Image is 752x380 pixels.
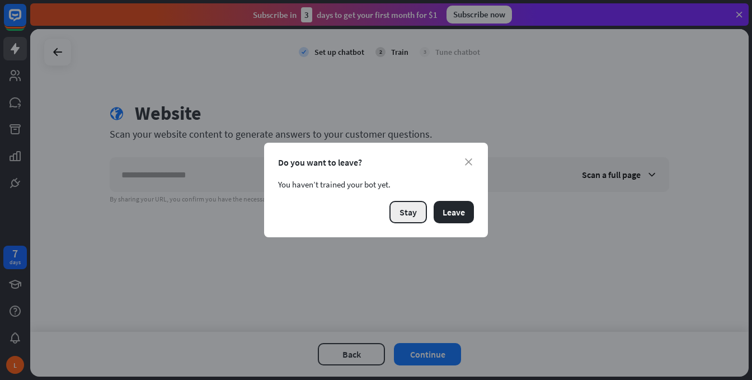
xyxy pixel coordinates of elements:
button: Leave [434,201,474,223]
div: You haven’t trained your bot yet. [278,179,474,190]
button: Open LiveChat chat widget [9,4,43,38]
i: close [465,158,472,166]
button: Stay [389,201,427,223]
div: Do you want to leave? [278,157,474,168]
